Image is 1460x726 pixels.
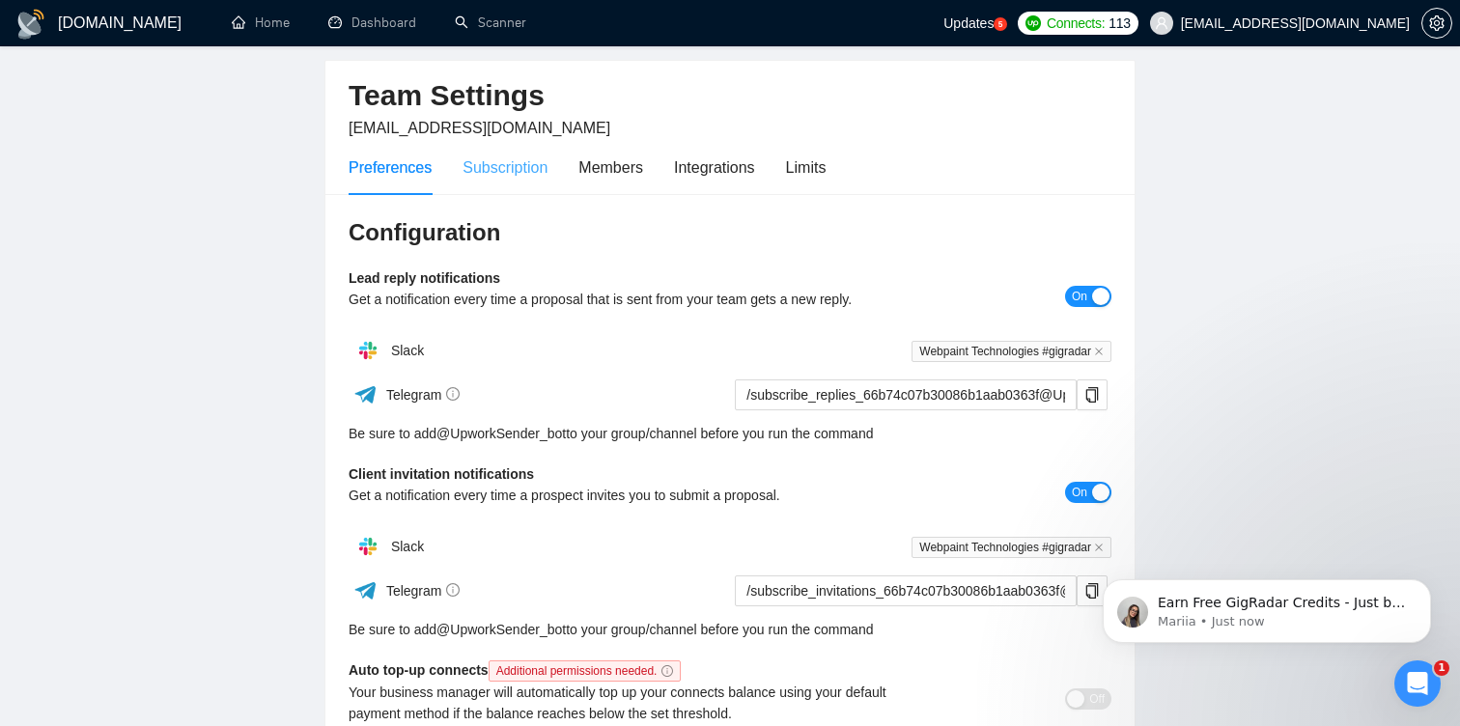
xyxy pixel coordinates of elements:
a: searchScanner [455,14,526,31]
a: @UpworkSender_bot [436,619,566,640]
a: dashboardDashboard [328,14,416,31]
div: Integrations [674,155,755,180]
span: On [1072,482,1087,503]
span: Slack [391,539,424,554]
span: Updates [943,15,994,31]
span: Telegram [386,387,461,403]
div: Get a notification every time a prospect invites you to submit a proposal. [349,485,921,506]
span: 113 [1109,13,1130,34]
span: Slack [391,343,424,358]
b: Client invitation notifications [349,466,534,482]
a: setting [1421,15,1452,31]
span: setting [1422,15,1451,31]
iframe: Intercom notifications message [1074,539,1460,674]
div: Be sure to add to your group/channel before you run the command [349,619,1111,640]
span: info-circle [446,387,460,401]
span: Webpaint Technologies #gigradar [912,537,1111,558]
img: hpQkSZIkSZIkSZIkSZIkSZIkSZIkSZIkSZIkSZIkSZIkSZIkSZIkSZIkSZIkSZIkSZIkSZIkSZIkSZIkSZIkSZIkSZIkSZIkS... [349,527,387,566]
button: copy [1077,379,1108,410]
span: info-circle [446,583,460,597]
text: 5 [998,20,1003,29]
a: 5 [994,17,1007,31]
span: Connects: [1047,13,1105,34]
b: Lead reply notifications [349,270,500,286]
span: Off [1089,688,1105,710]
div: Be sure to add to your group/channel before you run the command [349,423,1111,444]
a: @UpworkSender_bot [436,423,566,444]
b: Auto top-up connects [349,662,688,678]
div: Subscription [463,155,547,180]
span: Additional permissions needed. [489,660,682,682]
span: user [1155,16,1168,30]
a: homeHome [232,14,290,31]
span: On [1072,286,1087,307]
img: ww3wtPAAAAAElFTkSuQmCC [353,578,378,602]
img: ww3wtPAAAAAElFTkSuQmCC [353,382,378,406]
span: close [1094,347,1104,356]
h3: Configuration [349,217,1111,248]
span: 1 [1434,660,1449,676]
img: hpQkSZIkSZIkSZIkSZIkSZIkSZIkSZIkSZIkSZIkSZIkSZIkSZIkSZIkSZIkSZIkSZIkSZIkSZIkSZIkSZIkSZIkSZIkSZIkS... [349,331,387,370]
div: Preferences [349,155,432,180]
iframe: Intercom live chat [1394,660,1441,707]
span: Telegram [386,583,461,599]
span: copy [1078,387,1107,403]
div: Get a notification every time a proposal that is sent from your team gets a new reply. [349,289,921,310]
img: logo [15,9,46,40]
div: Members [578,155,643,180]
button: setting [1421,8,1452,39]
span: [EMAIL_ADDRESS][DOMAIN_NAME] [349,120,610,136]
div: Your business manager will automatically top up your connects balance using your default payment ... [349,682,921,724]
span: info-circle [661,665,673,677]
div: Limits [786,155,827,180]
h2: Team Settings [349,76,1111,116]
span: Webpaint Technologies #gigradar [912,341,1111,362]
img: upwork-logo.png [1025,15,1041,31]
